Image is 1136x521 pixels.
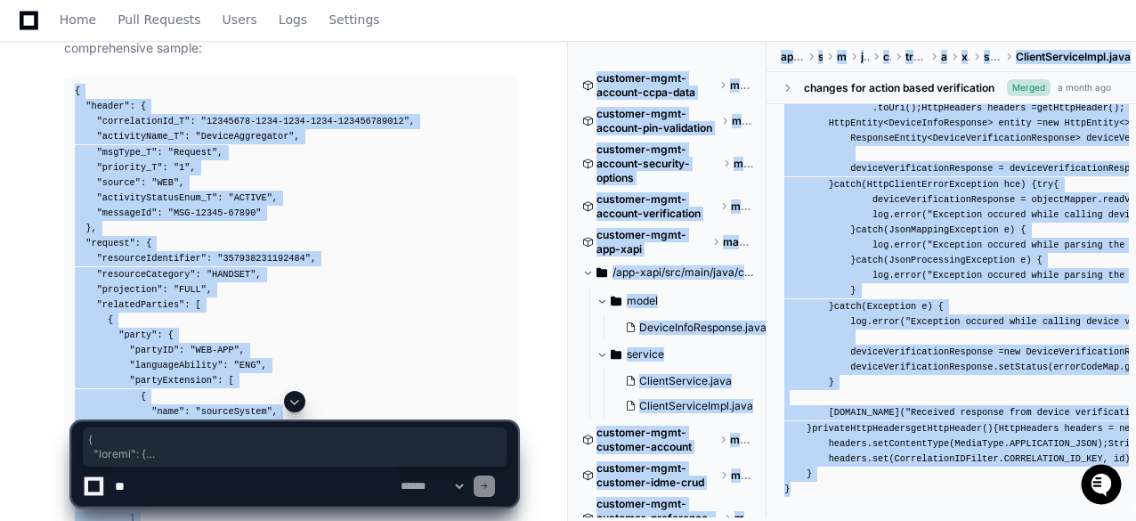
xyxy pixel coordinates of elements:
[410,116,415,126] span: ,
[135,238,141,248] span: :
[61,133,292,151] div: Start new chat
[97,177,141,188] span: "source"
[984,50,1002,64] span: service
[941,50,947,64] span: app
[596,71,716,100] span: customer-mgmt-account-ccpa-data
[196,269,201,280] span: :
[311,253,316,264] span: ,
[834,301,862,312] span: catch
[141,177,146,188] span: :
[201,116,410,126] span: "12345678-1234-1234-1234-123456789012"
[639,374,732,388] span: ClientService.java
[97,192,218,203] span: "activityStatusEnum_T"
[730,78,753,93] span: master
[217,192,223,203] span: :
[611,344,621,365] svg: Directory
[130,101,135,111] span: :
[184,131,190,142] span: :
[97,116,191,126] span: "correlationId_T"
[196,131,295,142] span: "DeviceAggregator"
[262,360,267,370] span: ,
[92,223,97,233] span: ,
[618,369,757,394] button: ClientService.java
[834,179,862,190] span: catch
[234,360,262,370] span: "ENG"
[85,101,129,111] span: "header"
[60,14,96,25] span: Home
[196,299,201,310] span: [
[627,347,664,362] span: service
[190,162,195,173] span: ,
[611,290,621,312] svg: Directory
[163,162,168,173] span: :
[596,107,718,135] span: customer-mgmt-account-pin-validation
[856,255,883,265] span: catch
[596,228,709,256] span: customer-mgmt-app-xapi
[239,345,245,355] span: ,
[987,102,1026,113] span: headers
[734,157,754,171] span: master
[596,340,767,369] button: service
[856,224,883,235] span: catch
[837,50,847,64] span: main
[596,287,767,315] button: model
[229,375,234,386] span: [
[818,50,824,64] span: src
[217,147,223,158] span: ,
[731,199,753,214] span: master
[861,50,869,64] span: java
[1032,102,1037,113] span: =
[130,375,218,386] span: "partyExtension"
[207,253,212,264] span: :
[97,208,158,218] span: "messageId"
[596,262,607,283] svg: Directory
[639,321,767,335] span: DeviceInfoResponse.java
[168,147,217,158] span: "Request"
[217,375,223,386] span: :
[146,238,151,248] span: {
[118,330,157,340] span: "party"
[223,360,228,370] span: :
[1065,118,1120,128] span: HttpEntity
[151,177,179,188] span: "WEB"
[18,133,50,165] img: 1736555170064-99ba0984-63c1-480f-8ee9-699278ef63ed
[97,162,163,173] span: "priority_T"
[85,238,134,248] span: "request"
[1004,346,1020,357] span: new
[157,330,162,340] span: :
[157,147,162,158] span: :
[190,345,239,355] span: "WEB-APP"
[596,192,717,221] span: customer-mgmt-account-verification
[618,315,767,340] button: DeviceInfoResponse.java
[1079,462,1127,510] iframe: Open customer support
[217,253,311,264] span: "357938231192484"
[596,142,719,185] span: customer-mgmt-account-security-options
[883,50,891,64] span: com
[97,299,185,310] span: "relatedParties"
[97,147,158,158] span: "msgType_T"
[1016,50,1131,64] span: ClientServiceImpl.java
[88,433,501,461] span: { "loremi": { "dolorsitameTc_A": "00515911-1212-0921-6338-767814003178", "elitseddOeiu_T": "Incid...
[962,50,970,64] span: xapi
[723,235,753,249] span: master
[1058,81,1111,94] div: a month ago
[174,162,190,173] span: "1"
[97,269,196,280] span: "resourceCategory"
[18,71,324,100] div: Welcome
[168,330,174,340] span: {
[179,177,184,188] span: ,
[303,138,324,159] button: Start new chat
[921,102,982,113] span: HttpHeaders
[1007,79,1051,96] span: Merged
[279,14,307,25] span: Logs
[177,187,215,200] span: Pylon
[781,50,803,64] span: app-xapi
[272,192,278,203] span: ,
[130,360,223,370] span: "languageAbility"
[179,345,184,355] span: :
[108,314,113,325] span: {
[627,294,658,308] span: model
[163,284,168,295] span: :
[804,81,994,95] div: changes for action based verification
